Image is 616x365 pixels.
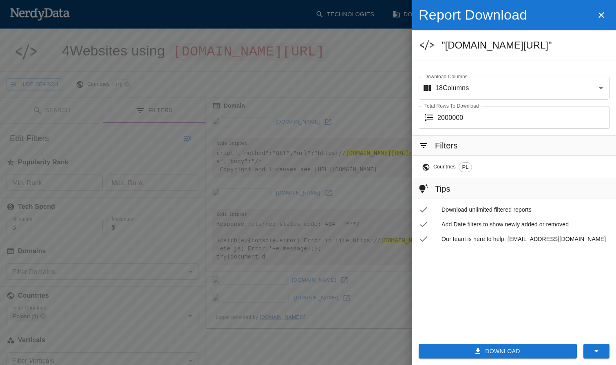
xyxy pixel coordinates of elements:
h5: "[DOMAIN_NAME][URL]" [442,39,609,52]
p: 18 Columns [435,83,469,93]
button: Open [595,82,607,94]
span: Add Date filters to show newly added or removed [442,220,609,228]
h6: Filters [435,139,458,152]
h6: Tips [435,182,450,195]
span: PL [459,163,471,171]
iframe: Drift Widget Chat Controller [575,307,606,338]
label: Download Columns [424,73,468,80]
img: 0.jpg [419,37,435,53]
h4: Report Download [419,7,593,24]
label: Total Rows To Download [424,102,479,109]
button: Download [419,344,577,359]
span: Countries [433,163,459,171]
span: Our team is here to help: [EMAIL_ADDRESS][DOMAIN_NAME] [442,235,609,243]
span: Download unlimited filtered reports [442,206,609,214]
